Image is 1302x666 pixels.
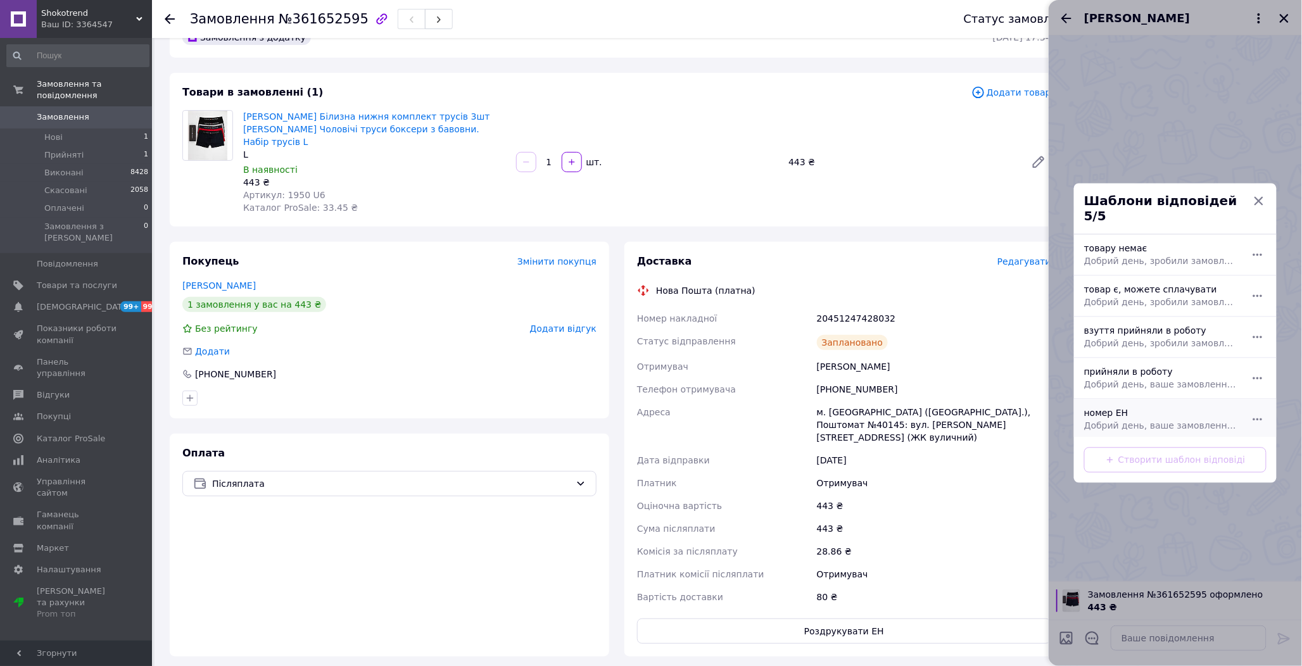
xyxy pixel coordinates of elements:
[44,149,84,161] span: Прийняті
[41,19,152,30] div: Ваш ID: 3364547
[1084,255,1239,268] span: Добрий день, зробили замовлення на жаль дана модель закінчилась вибачте за незручності
[243,203,358,213] span: Каталог ProSale: 33.45 ₴
[195,324,258,334] span: Без рейтингу
[814,449,1054,472] div: [DATE]
[190,11,275,27] span: Замовлення
[120,301,141,312] span: 99+
[44,203,84,214] span: Оплачені
[37,608,117,620] div: Prom топ
[165,13,175,25] div: Повернутися назад
[1079,237,1244,273] div: товару немає
[637,501,722,511] span: Оціночна вартість
[182,447,225,459] span: Оплата
[144,132,148,143] span: 1
[1079,361,1244,396] div: прийняли в роботу
[37,586,117,620] span: [PERSON_NAME] та рахунки
[243,148,506,161] div: L
[637,546,738,556] span: Комісія за післяплату
[212,477,571,491] span: Післяплата
[637,384,736,394] span: Телефон отримувача
[637,569,764,579] span: Платник комісії післяплати
[1026,149,1051,175] a: Редагувати
[1084,420,1239,432] span: Добрий день, ваше замовлення прийняли в роботу. ваш номер ЕН за яким буде відправлення. Відправле...
[41,8,136,19] span: Shokotrend
[144,203,148,214] span: 0
[783,153,1021,171] div: 443 ₴
[1084,337,1239,350] span: Добрий день, зробили замовлення на взуття. Обрали розмір 38 - 24,0см по довжині устілки. Прийняли...
[144,221,148,244] span: 0
[243,111,490,147] a: [PERSON_NAME] Білизна нижня комплект трусів 3шт [PERSON_NAME] Чоловічі труси боксери з бавовни. Н...
[637,478,677,488] span: Платник
[637,619,1051,644] button: Роздрукувати ЕН
[814,563,1054,586] div: Отримувач
[195,346,230,356] span: Додати
[814,355,1054,378] div: [PERSON_NAME]
[37,258,98,270] span: Повідомлення
[1084,379,1239,391] span: Добрий день, ваше замовлення прийняли в роботу. Після відправлення надішлю Вам номер накладної. В...
[814,472,1054,494] div: Отримувач
[188,111,227,160] img: Томмі Хілфігер Білизна нижня комплект трусів 3шт Tommy Hilfiger Чоловічі труси боксери з бавовни....
[130,167,148,179] span: 8428
[37,389,70,401] span: Відгуки
[194,368,277,380] div: [PHONE_NUMBER]
[141,301,162,312] span: 99+
[144,149,148,161] span: 1
[653,284,759,297] div: Нова Пошта (платна)
[1079,402,1244,437] div: номер ЕН
[44,132,63,143] span: Нові
[637,361,688,372] span: Отримувач
[6,44,149,67] input: Пошук
[182,280,256,291] a: [PERSON_NAME]
[1084,194,1251,224] span: Шаблони відповідей 5/5
[814,517,1054,540] div: 443 ₴
[1079,320,1244,355] div: взуття прийняли в роботу
[182,255,239,267] span: Покупець
[37,280,117,291] span: Товари та послуги
[814,307,1054,330] div: 20451247428032
[243,176,506,189] div: 443 ₴
[530,324,597,334] span: Додати відгук
[964,13,1080,25] div: Статус замовлення
[814,494,1054,517] div: 443 ₴
[37,433,105,444] span: Каталог ProSale
[997,256,1051,267] span: Редагувати
[637,255,692,267] span: Доставка
[37,111,89,123] span: Замовлення
[637,336,736,346] span: Статус відправлення
[279,11,369,27] span: №361652595
[37,476,117,499] span: Управління сайтом
[37,411,71,422] span: Покупці
[814,540,1054,563] div: 28.86 ₴
[814,586,1054,608] div: 80 ₴
[243,165,298,175] span: В наявності
[1084,296,1239,309] span: Добрий день, зробили замовлення, товар є в наявності, можете сплачувати. Або можемо відправити пі...
[817,335,888,350] div: Заплановано
[37,301,130,313] span: [DEMOGRAPHIC_DATA]
[37,356,117,379] span: Панель управління
[971,85,1051,99] span: Додати товар
[517,256,597,267] span: Змінити покупця
[37,564,101,575] span: Налаштування
[637,407,671,417] span: Адреса
[44,185,87,196] span: Скасовані
[583,156,604,168] div: шт.
[637,455,710,465] span: Дата відправки
[182,297,326,312] div: 1 замовлення у вас на 443 ₴
[637,592,723,602] span: Вартість доставки
[814,378,1054,401] div: [PHONE_NUMBER]
[243,190,325,200] span: Артикул: 1950 U6
[637,524,716,534] span: Сума післяплати
[44,167,84,179] span: Виконані
[814,401,1054,449] div: м. [GEOGRAPHIC_DATA] ([GEOGRAPHIC_DATA].), Поштомат №40145: вул. [PERSON_NAME][STREET_ADDRESS] (Ж...
[182,86,324,98] span: Товари в замовленні (1)
[37,543,69,554] span: Маркет
[37,509,117,532] span: Гаманець компанії
[37,79,152,101] span: Замовлення та повідомлення
[1079,279,1244,314] div: товар є, можете сплачувати
[44,221,144,244] span: Замовлення з [PERSON_NAME]
[37,455,80,466] span: Аналітика
[130,185,148,196] span: 2058
[637,313,717,324] span: Номер накладної
[37,323,117,346] span: Показники роботи компанії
